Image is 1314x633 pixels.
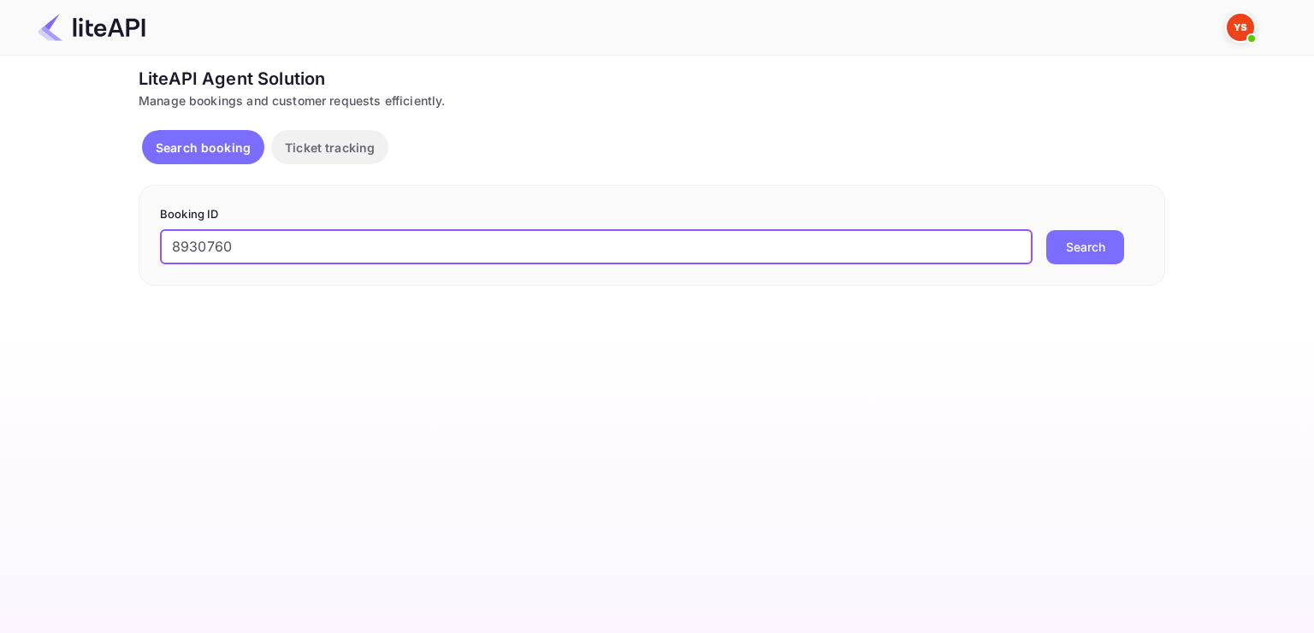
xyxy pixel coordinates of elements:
div: Manage bookings and customer requests efficiently. [139,92,1165,109]
img: Yandex Support [1227,14,1254,41]
p: Booking ID [160,206,1144,223]
div: LiteAPI Agent Solution [139,66,1165,92]
p: Search booking [156,139,251,157]
button: Search [1046,230,1124,264]
img: LiteAPI Logo [38,14,145,41]
p: Ticket tracking [285,139,375,157]
input: Enter Booking ID (e.g., 63782194) [160,230,1033,264]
